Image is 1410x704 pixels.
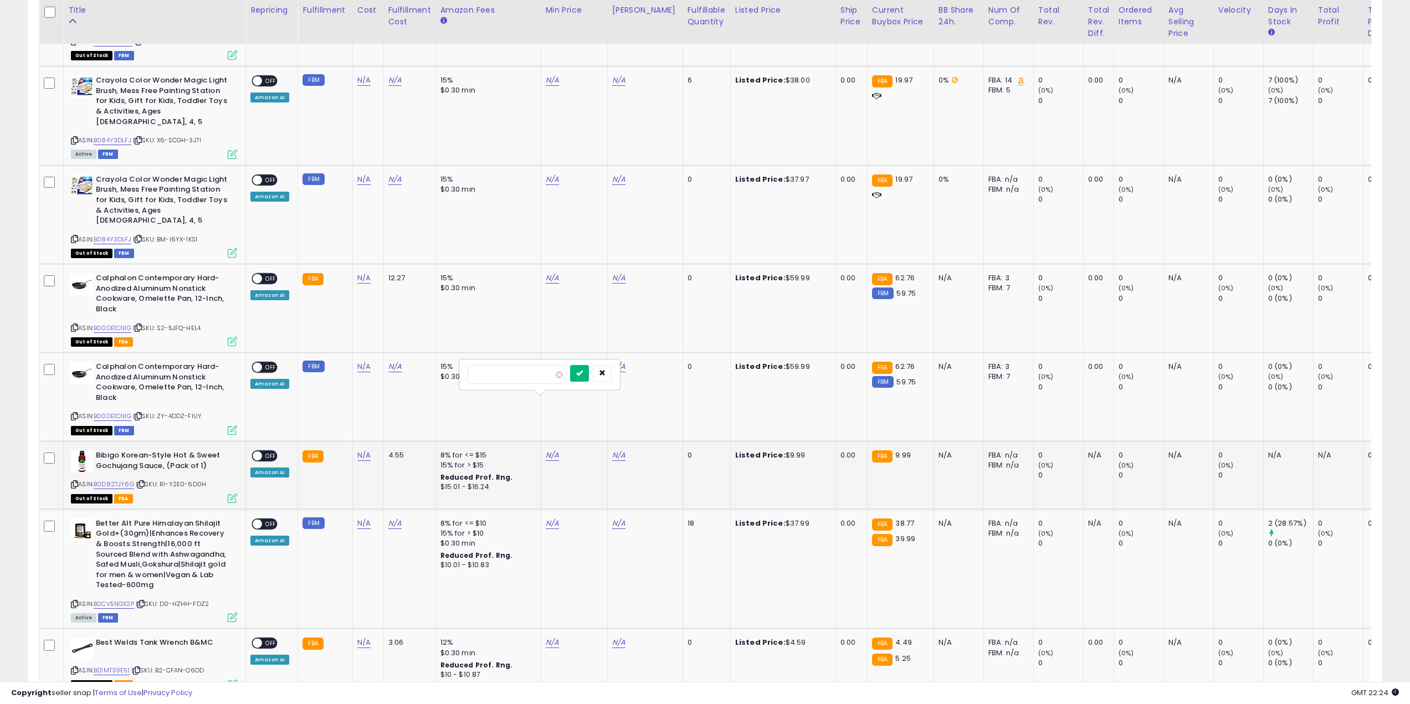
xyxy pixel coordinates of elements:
b: Listed Price: [735,273,786,283]
b: Listed Price: [735,518,786,528]
div: 0 [1038,538,1083,548]
div: 7 (100%) [1268,96,1313,106]
div: 0 [1038,273,1083,283]
span: All listings that are currently out of stock and unavailable for purchase on Amazon [71,494,112,503]
div: 0 [1119,75,1163,85]
div: 0 [1218,96,1263,106]
div: Title [68,4,241,16]
span: OFF [262,274,280,284]
small: FBA [872,450,893,463]
span: All listings that are currently out of stock and unavailable for purchase on Amazon [71,337,112,347]
div: FBA: n/a [988,518,1025,528]
div: $59.99 [735,273,827,283]
span: 59.75 [896,377,916,387]
small: (0%) [1038,185,1054,194]
div: N/A [1088,518,1105,528]
span: 39.99 [895,533,915,544]
a: N/A [357,518,371,529]
div: 0 (0%) [1268,382,1313,392]
span: FBA [114,494,133,503]
div: 15% [440,273,532,283]
div: 0 [1119,538,1163,548]
b: Listed Price: [735,637,786,648]
small: FBA [302,450,323,463]
div: 0 [1038,294,1083,304]
div: FBM: 7 [988,372,1025,382]
span: All listings that are currently out of stock and unavailable for purchase on Amazon [71,51,112,60]
div: ASIN: [71,638,237,688]
small: (0%) [1218,529,1234,538]
div: Amazon AI [250,467,289,477]
div: $9.99 [735,450,827,460]
div: 0 [1318,538,1363,548]
div: 0 [688,362,722,372]
b: Crayola Color Wonder Magic Light Brush, Mess Free Painting Station for Kids, Gift for Kids, Toddl... [96,174,230,229]
div: 0 [1038,194,1083,204]
span: | SKU: IH-O64T-4OIJ [134,37,199,46]
div: 0.00 [840,518,859,528]
span: 38.77 [895,518,914,528]
div: 0 [1218,382,1263,392]
a: N/A [546,273,559,284]
div: 0.00 [1088,75,1105,85]
img: 21QKNLhEhlL._SL40_.jpg [71,638,93,660]
div: FBA: 3 [988,273,1025,283]
small: (0%) [1218,86,1234,95]
div: 0.00 [840,273,859,283]
span: FBM [98,613,118,623]
span: | SKU: RI-Y2E0-6D0H [136,480,206,489]
div: 0 [1119,174,1163,184]
div: 0 [1218,194,1263,204]
div: $37.97 [735,174,827,184]
div: N/A [1168,174,1205,184]
div: FBM: n/a [988,184,1025,194]
small: (0%) [1119,372,1134,381]
span: 9.99 [895,450,911,460]
small: Days In Stock. [1268,28,1275,38]
div: FBM: 7 [988,283,1025,293]
div: 0 [1119,96,1163,106]
small: (0%) [1038,86,1054,95]
small: FBM [872,376,894,388]
div: 8% for <= $15 [440,450,532,460]
div: 0 [1218,362,1263,372]
span: | SKU: S2-5JFQ-HEL4 [133,323,201,332]
div: 0 [688,273,722,283]
small: (0%) [1038,529,1054,538]
div: N/A [1168,518,1205,528]
small: (0%) [1119,86,1134,95]
div: Listed Price [735,4,831,16]
div: 0 (0%) [1268,194,1313,204]
a: N/A [612,75,625,86]
div: 15% [440,362,532,372]
b: Reduced Prof. Rng. [440,472,513,482]
div: Min Price [546,4,603,16]
div: 0 [1318,273,1363,283]
div: 0 (0%) [1268,362,1313,372]
a: B084Y3DLFJ [94,235,131,244]
div: $0.30 min [440,372,532,382]
div: Avg Selling Price [1168,4,1209,39]
div: 0 [1218,470,1263,480]
img: 51-7t2d-DaL._SL40_.jpg [71,75,93,97]
b: Reduced Prof. Rng. [440,551,513,560]
a: N/A [357,361,371,372]
b: Crayola Color Wonder Magic Light Brush, Mess Free Painting Station for Kids, Gift for Kids, Toddl... [96,75,230,130]
span: FBM [114,426,134,435]
a: N/A [388,518,402,529]
div: 0 [1038,174,1083,184]
div: 15% [440,75,532,85]
div: 0.00 [1368,174,1386,184]
span: 19.97 [895,174,912,184]
div: 0 [1218,174,1263,184]
div: 0 [1119,294,1163,304]
div: $37.99 [735,518,827,528]
span: 59.75 [896,288,916,299]
div: FBA: 3 [988,362,1025,372]
small: FBA [872,362,893,374]
a: B00DE1CN1G [94,323,131,333]
div: 7 (100%) [1268,75,1313,85]
div: 0 [1218,294,1263,304]
div: N/A [939,450,975,460]
small: (0%) [1038,372,1054,381]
